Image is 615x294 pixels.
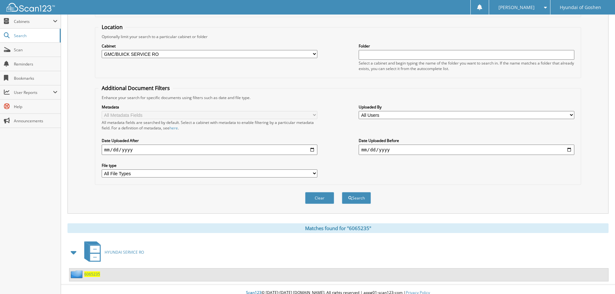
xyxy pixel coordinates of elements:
[305,192,334,204] button: Clear
[14,19,53,24] span: Cabinets
[80,239,144,265] a: HYUNDAI SERVICE RO
[14,104,57,109] span: Help
[14,47,57,53] span: Scan
[359,138,574,143] label: Date Uploaded Before
[583,263,615,294] iframe: Chat Widget
[102,120,317,131] div: All metadata fields are searched by default. Select a cabinet with metadata to enable filtering b...
[14,90,53,95] span: User Reports
[98,95,578,100] div: Enhance your search for specific documents using filters such as date and file type.
[67,223,609,233] div: Matches found for "6065235"
[98,24,126,31] legend: Location
[359,104,574,110] label: Uploaded By
[98,85,173,92] legend: Additional Document Filters
[6,3,55,12] img: scan123-logo-white.svg
[560,5,601,9] span: Hyundai of Goshen
[102,145,317,155] input: start
[105,249,144,255] span: HYUNDAI SERVICE RO
[342,192,371,204] button: Search
[498,5,535,9] span: [PERSON_NAME]
[102,104,317,110] label: Metadata
[102,43,317,49] label: Cabinet
[14,61,57,67] span: Reminders
[359,60,574,71] div: Select a cabinet and begin typing the name of the folder you want to search in. If the name match...
[14,33,56,38] span: Search
[102,163,317,168] label: File type
[359,145,574,155] input: end
[14,118,57,124] span: Announcements
[71,270,84,278] img: folder2.png
[169,125,178,131] a: here
[102,138,317,143] label: Date Uploaded After
[98,34,578,39] div: Optionally limit your search to a particular cabinet or folder
[14,76,57,81] span: Bookmarks
[84,271,100,277] a: 6065235
[359,43,574,49] label: Folder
